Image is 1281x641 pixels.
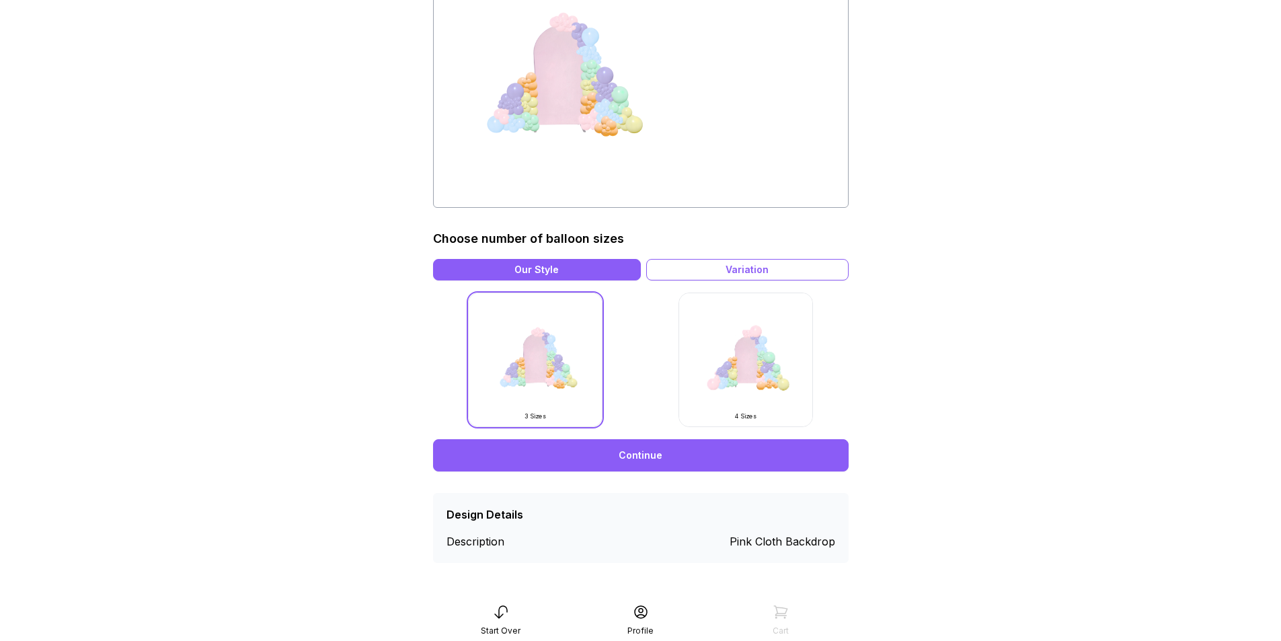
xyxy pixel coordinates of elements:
[433,229,624,248] div: Choose number of balloon sizes
[481,626,520,636] div: Start Over
[646,259,849,280] div: Variation
[627,626,654,636] div: Profile
[433,259,641,280] div: Our Style
[730,533,835,550] div: Pink Cloth Backdrop
[678,293,813,427] img: -
[433,439,849,472] a: Continue
[695,412,796,420] div: 4 Sizes
[773,626,789,636] div: Cart
[468,293,603,427] img: -
[447,533,544,550] div: Description
[447,506,523,523] div: Design Details
[485,412,586,420] div: 3 Sizes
